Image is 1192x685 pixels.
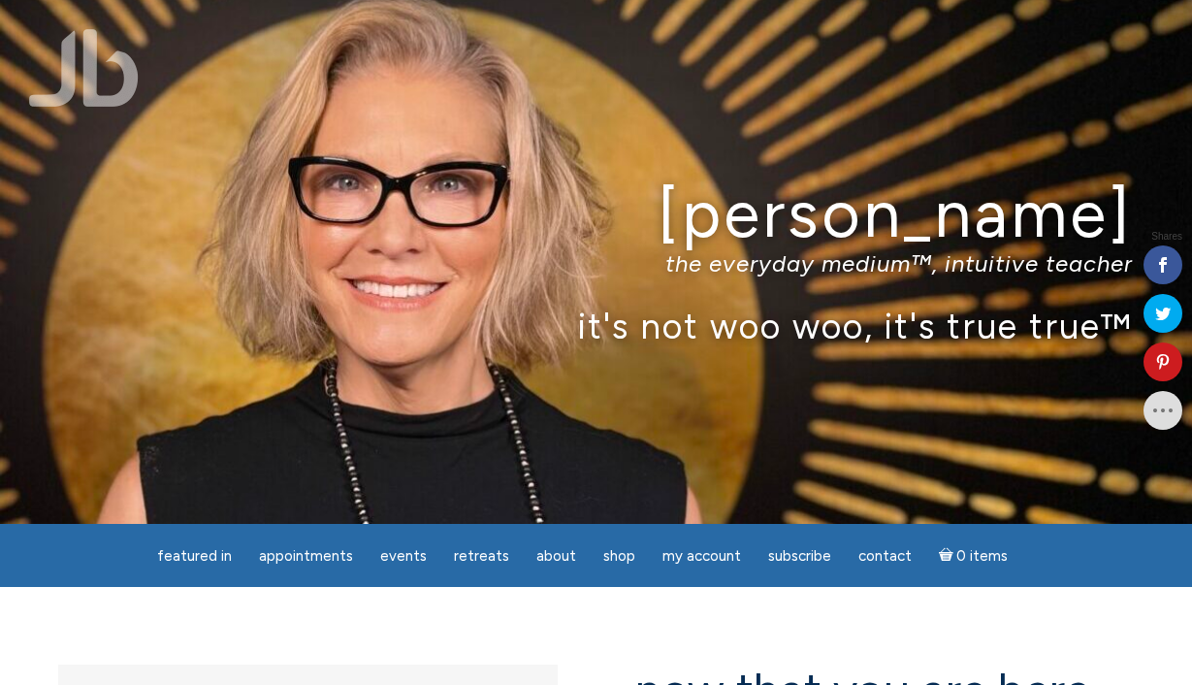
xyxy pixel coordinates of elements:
[454,547,509,565] span: Retreats
[592,538,647,575] a: Shop
[29,29,139,107] img: Jamie Butler. The Everyday Medium
[651,538,753,575] a: My Account
[259,547,353,565] span: Appointments
[369,538,438,575] a: Events
[59,249,1132,277] p: the everyday medium™, intuitive teacher
[927,536,1020,575] a: Cart0 items
[59,178,1132,250] h1: [PERSON_NAME]
[603,547,635,565] span: Shop
[847,538,923,575] a: Contact
[1151,232,1182,242] span: Shares
[380,547,427,565] span: Events
[442,538,521,575] a: Retreats
[662,547,741,565] span: My Account
[757,538,843,575] a: Subscribe
[247,538,365,575] a: Appointments
[145,538,243,575] a: featured in
[525,538,588,575] a: About
[858,547,912,565] span: Contact
[59,305,1132,346] p: it's not woo woo, it's true true™
[956,549,1008,564] span: 0 items
[768,547,831,565] span: Subscribe
[939,547,957,565] i: Cart
[536,547,576,565] span: About
[157,547,232,565] span: featured in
